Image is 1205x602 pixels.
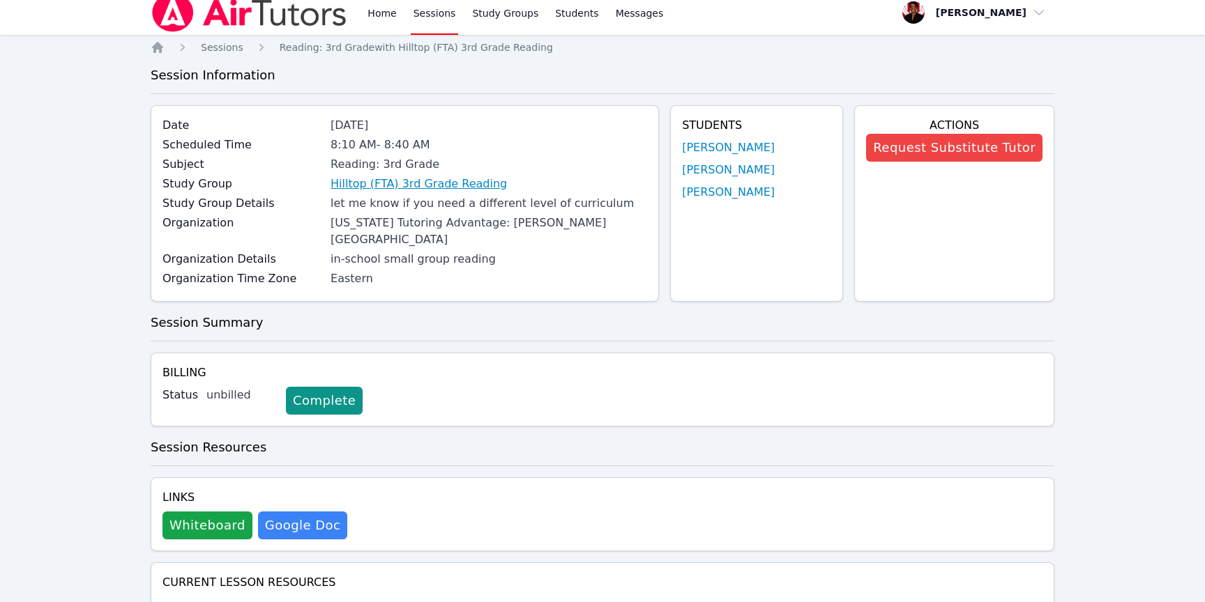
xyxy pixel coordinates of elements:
[162,574,1043,591] h4: Current Lesson Resources
[201,42,243,53] span: Sessions
[331,215,647,248] div: [US_STATE] Tutoring Advantage: [PERSON_NAME][GEOGRAPHIC_DATA]
[162,364,1043,381] h4: Billing
[151,438,1054,457] h3: Session Resources
[258,511,347,539] a: Google Doc
[206,387,275,403] div: unbilled
[162,215,322,231] label: Organization
[331,137,647,153] div: 8:10 AM - 8:40 AM
[162,489,347,506] h4: Links
[151,65,1054,85] h3: Session Information
[866,134,1043,162] button: Request Substitute Tutor
[162,176,322,192] label: Study Group
[162,251,322,268] label: Organization Details
[331,176,507,192] a: Hilltop (FTA) 3rd Grade Reading
[162,270,322,287] label: Organization Time Zone
[162,117,322,134] label: Date
[162,195,322,212] label: Study Group Details
[162,156,322,173] label: Subject
[682,184,775,201] a: [PERSON_NAME]
[616,6,664,20] span: Messages
[682,162,775,178] a: [PERSON_NAME]
[331,156,647,173] div: Reading: 3rd Grade
[682,139,775,156] a: [PERSON_NAME]
[201,40,243,54] a: Sessions
[286,387,363,415] a: Complete
[151,313,1054,332] h3: Session Summary
[331,117,647,134] div: [DATE]
[280,40,553,54] a: Reading: 3rd Gradewith Hilltop (FTA) 3rd Grade Reading
[866,117,1043,134] h4: Actions
[162,511,252,539] button: Whiteboard
[151,40,1054,54] nav: Breadcrumb
[162,387,198,403] label: Status
[331,195,647,212] div: let me know if you need a different level of curriculum
[280,42,553,53] span: Reading: 3rd Grade with Hilltop (FTA) 3rd Grade Reading
[331,270,647,287] div: Eastern
[682,117,831,134] h4: Students
[162,137,322,153] label: Scheduled Time
[331,251,647,268] div: in-school small group reading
